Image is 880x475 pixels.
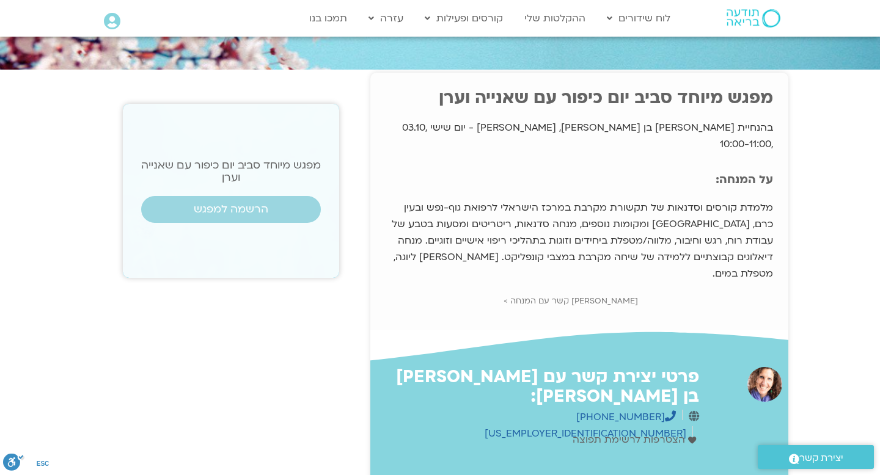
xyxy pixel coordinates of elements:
h1: מפגש מיוחד סביב יום כיפור עם שאנייה וערן [386,88,773,107]
p: מלמדת קורסים וסדנאות של תקשורת מקרבת במרכז הישראלי לרפואת גוף-נפש ובעין כרם, [GEOGRAPHIC_DATA] ומ... [386,200,773,282]
a: קורסים ופעילות [419,7,509,30]
p: בהנחיית [PERSON_NAME] בן [PERSON_NAME], [PERSON_NAME] - יום שישי ,03.10 ,10:00-11:00 [386,120,773,153]
p: על המנחה: [386,173,773,186]
a: [PERSON_NAME] קשר עם המנחה > [504,296,638,306]
a: יצירת קשר [758,445,874,469]
a: לוח שידורים [601,7,676,30]
span: הרשמה למפגש [194,203,268,216]
span: יצירת קשר [799,450,843,466]
h2: מפגש מיוחד סביב יום כיפור עם שאנייה וערן [141,159,321,184]
a: הרשמה למפגש [141,196,321,223]
a: הצטרפות לרשימת תפוצה [573,432,699,448]
img: תודעה בריאה [727,9,780,27]
a: עזרה [362,7,409,30]
img: %D7%A9%D7%90%D7%A0%D7%99%D7%94-%D7%9B%D7%94%D7%9F-%D7%91%D7%9F-%D7%97%D7%99%D7%99%D7%9D.jpg [747,367,782,402]
a: ‭[PHONE_NUMBER][US_EMPLOYER_IDENTIFICATION_NUMBER] [485,410,686,440]
span: הצטרפות לרשימת תפוצה [573,432,688,448]
h2: פרטי יצירת קשר עם [PERSON_NAME] בן [PERSON_NAME]: [376,367,699,406]
a: תמכו בנו [303,7,353,30]
a: ההקלטות שלי [518,7,592,30]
